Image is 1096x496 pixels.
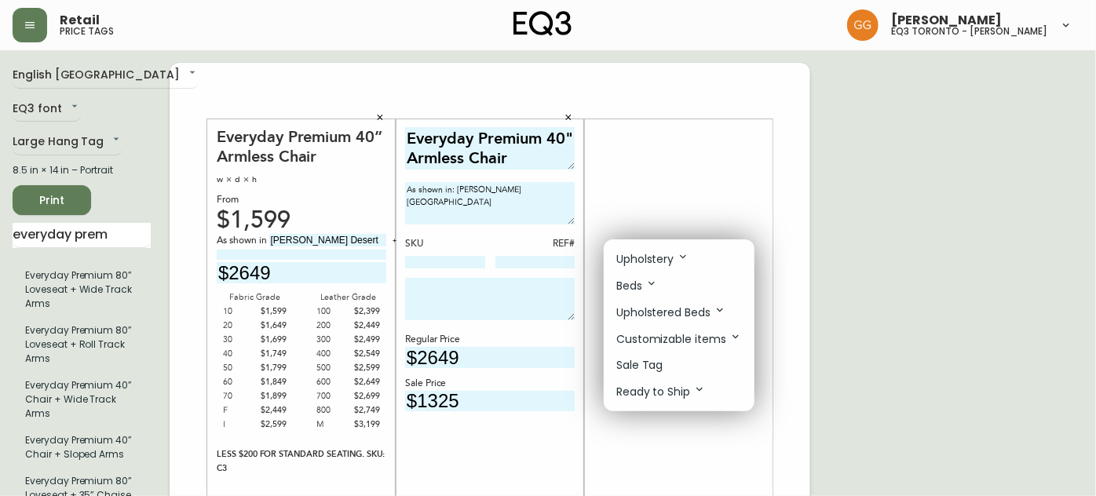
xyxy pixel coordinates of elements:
p: Sale Tag [616,357,663,374]
p: Ready to Ship [616,383,706,400]
p: Beds [616,277,658,294]
p: Customizable items [616,330,742,348]
p: Upholstery [616,250,689,268]
p: Upholstered Beds [616,304,726,321]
